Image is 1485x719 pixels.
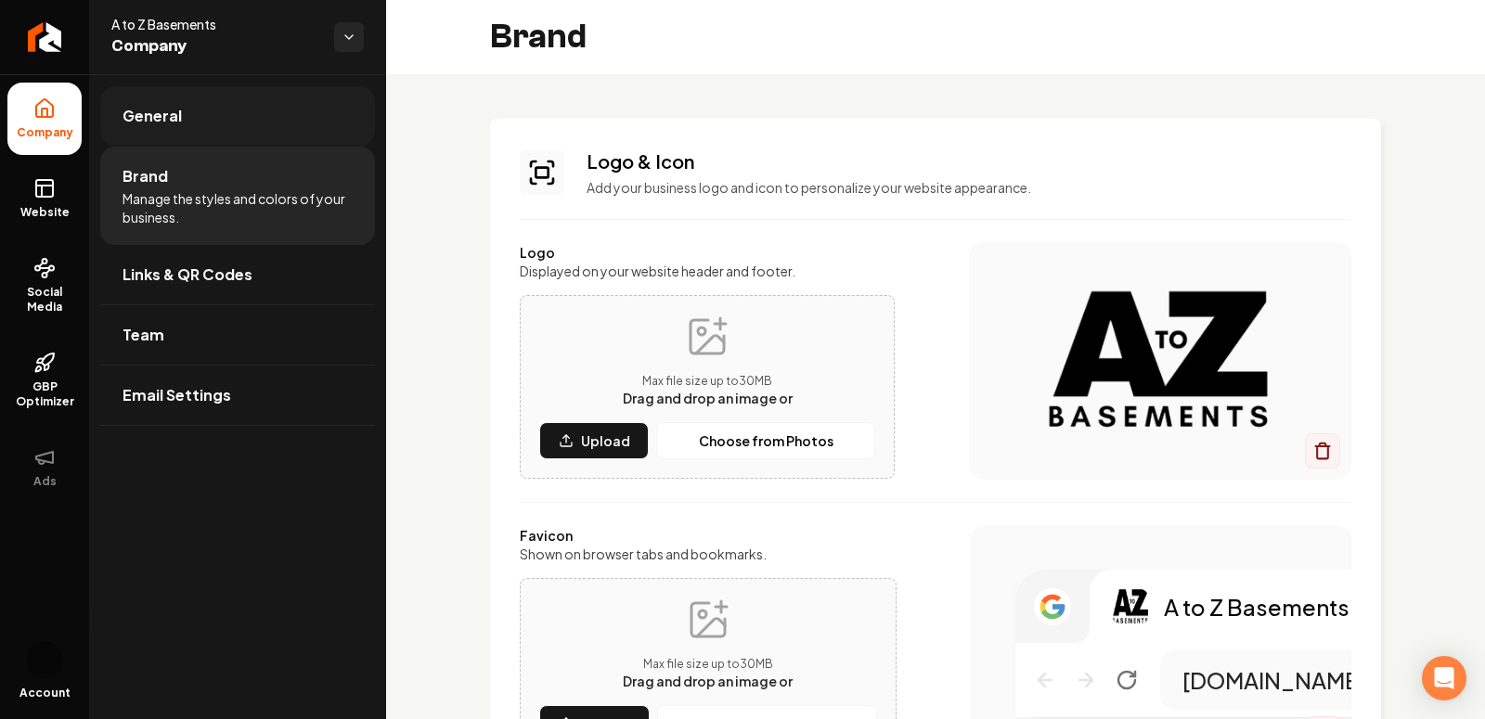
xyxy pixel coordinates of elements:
label: Displayed on your website header and footer. [520,262,895,280]
p: A to Z Basements [1164,592,1349,622]
img: Rebolt Logo [28,22,62,52]
img: Logo [1006,287,1314,435]
span: Brand [123,165,168,187]
a: GBP Optimizer [7,337,82,424]
a: Email Settings [100,366,375,425]
span: Manage the styles and colors of your business. [123,189,353,226]
p: [DOMAIN_NAME] [1182,665,1366,695]
span: Email Settings [123,384,231,406]
a: General [100,86,375,146]
h2: Brand [490,19,587,56]
label: Favicon [520,526,897,545]
span: GBP Optimizer [7,379,82,409]
img: Logo [1112,588,1149,625]
button: Upload [539,422,649,459]
p: Max file size up to 30 MB [623,657,793,672]
p: Upload [581,431,630,450]
p: Max file size up to 30 MB [623,374,793,389]
span: A to Z Basements [111,15,319,33]
span: Team [123,324,164,346]
a: Website [7,162,82,235]
a: Social Media [7,242,82,329]
span: Drag and drop an image or [623,390,793,406]
button: Ads [7,431,82,504]
span: Social Media [7,285,82,315]
span: Drag and drop an image or [623,673,793,689]
p: Add your business logo and icon to personalize your website appearance. [587,178,1351,197]
span: Links & QR Codes [123,263,252,286]
span: Company [9,125,81,140]
label: Logo [520,243,895,262]
button: Choose from Photos [656,422,875,459]
span: Website [13,205,77,220]
a: Links & QR Codes [100,245,375,304]
span: General [123,105,182,127]
button: Open user button [26,641,63,678]
img: Camilo Vargas [26,641,63,678]
span: Account [19,686,71,700]
span: Company [111,33,319,59]
div: Open Intercom Messenger [1422,656,1466,700]
label: Shown on browser tabs and bookmarks. [520,545,897,563]
span: Ads [26,474,64,489]
a: Team [100,305,375,365]
p: Choose from Photos [699,431,833,450]
h3: Logo & Icon [587,148,1351,174]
